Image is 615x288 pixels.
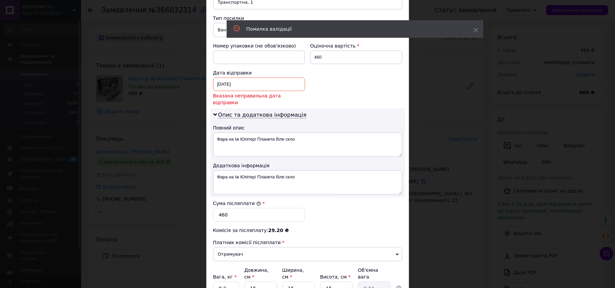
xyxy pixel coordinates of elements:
textarea: Фара на Іж Юпітер/ Планета біле скло [213,133,402,157]
label: Довжина, см [244,267,268,280]
div: Дата відправки [213,69,305,76]
span: Отримувач [213,247,402,261]
label: Вага, кг [213,274,237,280]
span: Вантаж [213,23,402,37]
div: Повний опис [213,124,402,131]
div: Оціночна вартість [310,42,402,49]
span: Вказана неправильна дата відправки [213,92,305,106]
span: Платник комісії післяплати [213,240,281,245]
label: Сума післяплати [213,201,261,206]
textarea: Фара на Іж Юпітер/ Планета біле скло [213,170,402,195]
div: Номер упаковки (не обов'язково) [213,42,305,49]
div: Об'ємна вага [358,267,390,280]
label: Ширина, см [282,267,304,280]
span: Опис та додаткова інформація [218,112,307,118]
span: 29.20 ₴ [268,228,289,233]
div: Комісія за післяплату: [213,227,402,234]
span: Тип посилки [213,16,244,21]
div: Помилка валідації [247,26,457,32]
label: Висота, см [320,274,351,280]
div: Додаткова інформація [213,162,402,169]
